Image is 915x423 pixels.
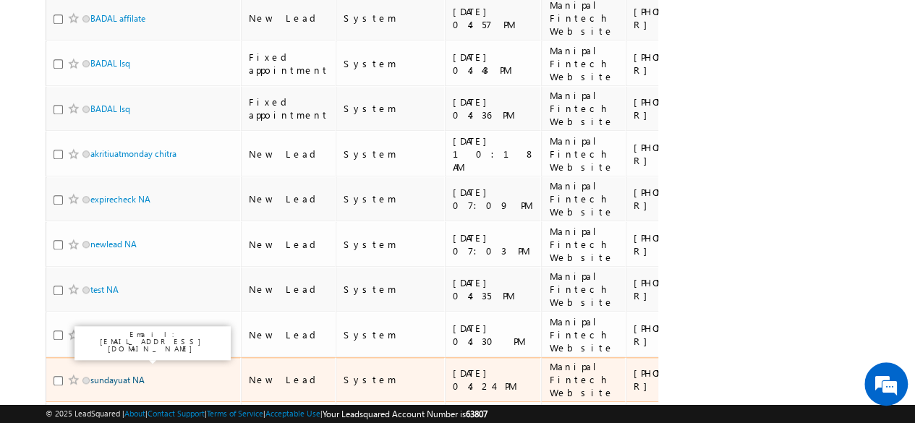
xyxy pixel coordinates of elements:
[249,51,329,77] div: Fixed appointment
[19,134,264,314] textarea: Type your message and hit 'Enter'
[265,409,320,418] a: Acceptable Use
[549,89,619,128] div: Manipal Fintech Website
[344,192,438,205] div: System
[549,360,619,399] div: Manipal Fintech Website
[634,231,728,257] div: [PHONE_NUMBER]
[249,12,329,25] div: New Lead
[249,192,329,205] div: New Lead
[453,276,535,302] div: [DATE] 04:35 PM
[197,325,263,345] em: Start Chat
[75,76,243,95] div: Chat with us now
[344,148,438,161] div: System
[207,409,263,418] a: Terms of Service
[549,315,619,354] div: Manipal Fintech Website
[148,409,205,418] a: Contact Support
[453,95,535,121] div: [DATE] 04:36 PM
[634,95,728,121] div: [PHONE_NUMBER]
[634,5,728,31] div: [PHONE_NUMBER]
[237,7,272,42] div: Minimize live chat window
[25,76,61,95] img: d_60004797649_company_0_60004797649
[323,409,488,419] span: Your Leadsquared Account Number is
[46,407,488,421] span: © 2025 LeadSquared | | | | |
[634,276,728,302] div: [PHONE_NUMBER]
[249,238,329,251] div: New Lead
[453,322,535,348] div: [DATE] 04:30 PM
[549,44,619,83] div: Manipal Fintech Website
[90,284,119,295] a: test NA
[344,57,438,70] div: System
[124,409,145,418] a: About
[549,225,619,264] div: Manipal Fintech Website
[344,283,438,296] div: System
[453,231,535,257] div: [DATE] 07:03 PM
[90,58,130,69] a: BADAL lsq
[249,373,329,386] div: New Lead
[466,409,488,419] span: 63807
[634,367,728,393] div: [PHONE_NUMBER]
[549,270,619,309] div: Manipal Fintech Website
[90,239,137,249] a: newlead NA
[90,148,176,159] a: akritiuatmonday chitra
[634,141,728,167] div: [PHONE_NUMBER]
[344,373,438,386] div: System
[249,283,329,296] div: New Lead
[344,238,438,251] div: System
[634,51,728,77] div: [PHONE_NUMBER]
[453,134,535,174] div: [DATE] 10:18 AM
[453,5,535,31] div: [DATE] 04:57 PM
[344,102,438,115] div: System
[90,375,145,385] a: sundayuat NA
[344,12,438,25] div: System
[549,134,619,174] div: Manipal Fintech Website
[90,13,145,24] a: BADAL affilate
[453,186,535,212] div: [DATE] 07:09 PM
[634,322,728,348] div: [PHONE_NUMBER]
[344,328,438,341] div: System
[90,103,130,114] a: BADAL lsq
[90,194,150,205] a: expirecheck NA
[549,179,619,218] div: Manipal Fintech Website
[249,148,329,161] div: New Lead
[453,367,535,393] div: [DATE] 04:24 PM
[249,328,329,341] div: New Lead
[249,95,329,121] div: Fixed appointment
[634,186,728,212] div: [PHONE_NUMBER]
[80,330,225,352] p: Email: [EMAIL_ADDRESS][DOMAIN_NAME]
[453,51,535,77] div: [DATE] 04:43 PM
